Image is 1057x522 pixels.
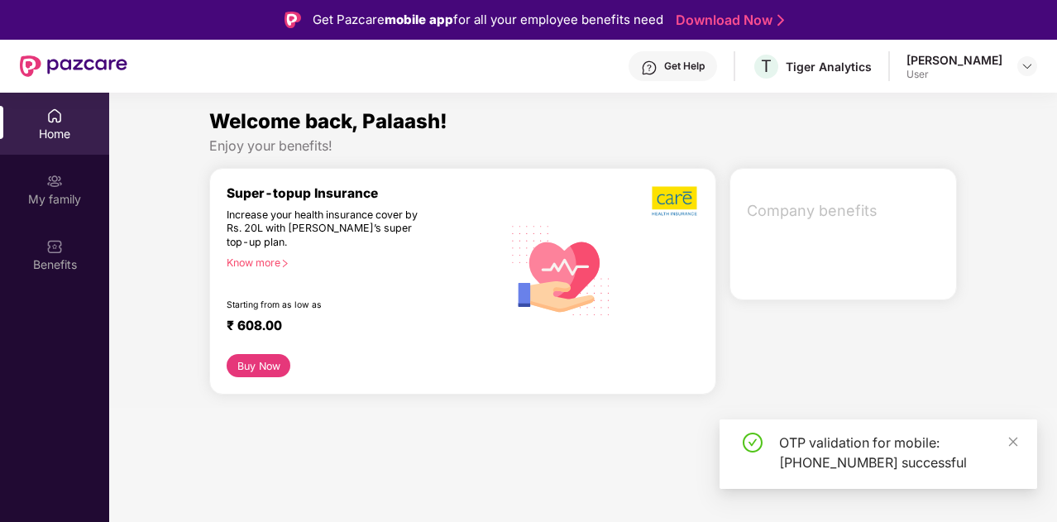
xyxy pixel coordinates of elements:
[227,256,492,268] div: Know more
[285,12,301,28] img: Logo
[227,318,485,338] div: ₹ 608.00
[227,208,431,250] div: Increase your health insurance cover by Rs. 20L with [PERSON_NAME]’s super top-up plan.
[676,12,779,29] a: Download Now
[227,299,432,311] div: Starting from as low as
[786,59,872,74] div: Tiger Analytics
[280,259,289,268] span: right
[1007,436,1019,448] span: close
[641,60,658,76] img: svg+xml;base64,PHN2ZyBpZD0iSGVscC0zMngzMiIgeG1sbnM9Imh0dHA6Ly93d3cudzMub3JnLzIwMDAvc3ZnIiB3aWR0aD...
[652,185,699,217] img: b5dec4f62d2307b9de63beb79f102df3.png
[779,433,1017,472] div: OTP validation for mobile: [PHONE_NUMBER] successful
[209,109,447,133] span: Welcome back, Palaash!
[747,199,943,223] span: Company benefits
[20,55,127,77] img: New Pazcare Logo
[664,60,705,73] div: Get Help
[209,137,957,155] div: Enjoy your benefits!
[906,68,1002,81] div: User
[502,209,620,329] img: svg+xml;base64,PHN2ZyB4bWxucz0iaHR0cDovL3d3dy53My5vcmcvMjAwMC9zdmciIHhtbG5zOnhsaW5rPSJodHRwOi8vd3...
[46,108,63,124] img: svg+xml;base64,PHN2ZyBpZD0iSG9tZSIgeG1sbnM9Imh0dHA6Ly93d3cudzMub3JnLzIwMDAvc3ZnIiB3aWR0aD0iMjAiIG...
[1021,60,1034,73] img: svg+xml;base64,PHN2ZyBpZD0iRHJvcGRvd24tMzJ4MzIiIHhtbG5zPSJodHRwOi8vd3d3LnczLm9yZy8yMDAwL3N2ZyIgd2...
[761,56,772,76] span: T
[737,189,956,232] div: Company benefits
[906,52,1002,68] div: [PERSON_NAME]
[46,238,63,255] img: svg+xml;base64,PHN2ZyBpZD0iQmVuZWZpdHMiIHhtbG5zPSJodHRwOi8vd3d3LnczLm9yZy8yMDAwL3N2ZyIgd2lkdGg9Ij...
[227,354,290,377] button: Buy Now
[385,12,453,27] strong: mobile app
[777,12,784,29] img: Stroke
[743,433,763,453] span: check-circle
[313,10,663,30] div: Get Pazcare for all your employee benefits need
[227,185,502,201] div: Super-topup Insurance
[46,173,63,189] img: svg+xml;base64,PHN2ZyB3aWR0aD0iMjAiIGhlaWdodD0iMjAiIHZpZXdCb3g9IjAgMCAyMCAyMCIgZmlsbD0ibm9uZSIgeG...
